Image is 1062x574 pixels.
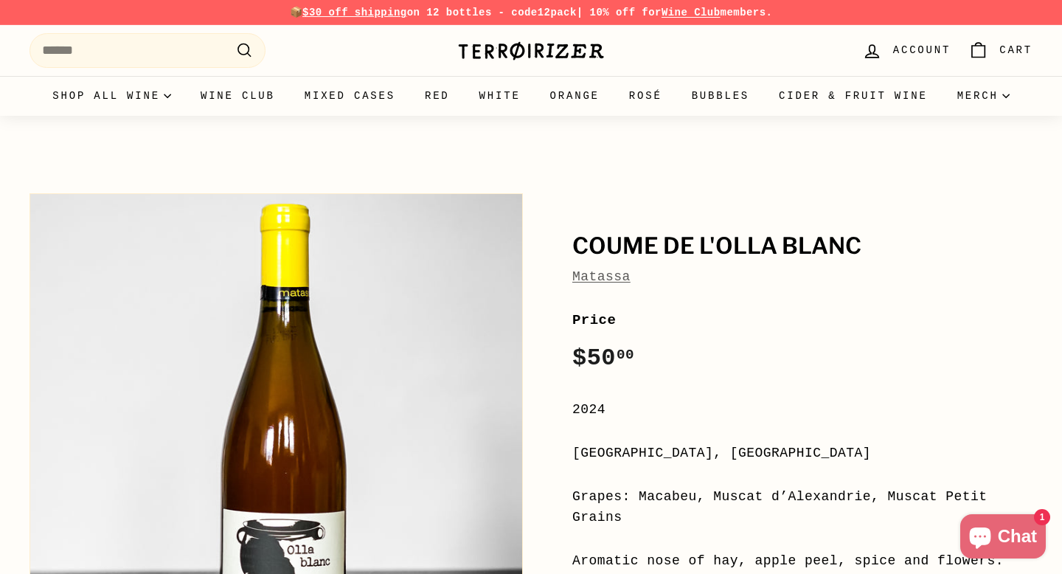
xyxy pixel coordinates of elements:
[572,486,1032,529] div: Grapes: Macabeu, Muscat d’Alexandrie, Muscat Petit Grains
[410,76,465,116] a: Red
[572,309,1032,331] label: Price
[302,7,407,18] span: $30 off shipping
[572,269,631,284] a: Matassa
[572,399,1032,421] div: 2024
[662,7,721,18] a: Wine Club
[186,76,290,116] a: Wine Club
[959,29,1041,72] a: Cart
[853,29,959,72] a: Account
[290,76,410,116] a: Mixed Cases
[999,42,1032,58] span: Cart
[677,76,764,116] a: Bubbles
[29,4,1032,21] p: 📦 on 12 bottles - code | 10% off for members.
[943,76,1024,116] summary: Merch
[572,443,1032,464] div: [GEOGRAPHIC_DATA], [GEOGRAPHIC_DATA]
[956,514,1050,562] inbox-online-store-chat: Shopify online store chat
[893,42,951,58] span: Account
[572,234,1032,259] h1: Coume de l'Olla Blanc
[538,7,577,18] strong: 12pack
[535,76,614,116] a: Orange
[764,76,943,116] a: Cider & Fruit Wine
[572,345,634,372] span: $50
[617,347,634,363] sup: 00
[614,76,677,116] a: Rosé
[38,76,186,116] summary: Shop all wine
[465,76,535,116] a: White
